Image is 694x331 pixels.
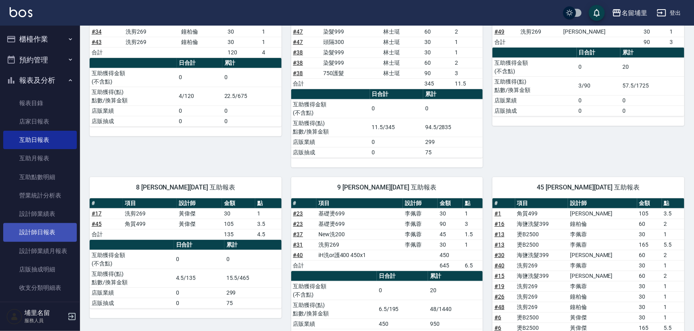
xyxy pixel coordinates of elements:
td: 店販業績 [291,137,370,147]
td: 6.5/195 [377,300,428,319]
td: 1 [662,302,684,312]
td: 店販業績 [90,287,174,298]
td: 染髮999 [321,58,381,68]
td: 洗剪269 [316,239,403,250]
td: 互助獲得金額 (不含點) [291,281,377,300]
td: 燙B2500 [515,239,568,250]
a: #43 [92,39,102,45]
td: 0 [577,58,621,76]
td: 2 [453,58,483,68]
td: 105 [222,219,255,229]
td: 燙B2500 [515,229,568,239]
td: 店販業績 [90,106,177,116]
th: 日合計 [577,48,621,58]
td: 0 [423,99,483,118]
td: [PERSON_NAME] [561,26,642,37]
a: #17 [92,210,102,217]
td: 1 [255,208,281,219]
table: a dense table [492,48,684,116]
td: 135 [222,229,255,239]
td: 5.5 [662,239,684,250]
button: 名留埔里 [609,5,650,21]
th: 累計 [423,89,483,100]
a: #38 [293,70,303,76]
td: 黃偉傑 [568,312,637,323]
a: 店販抽成明細 [3,260,77,279]
img: Logo [10,7,32,17]
th: 點 [255,198,281,209]
td: [PERSON_NAME] [568,271,637,281]
td: 1 [453,37,483,47]
td: 洗剪269 [519,26,562,37]
th: # [492,198,515,209]
td: 李佩蓉 [403,208,438,219]
td: 0 [224,250,282,269]
td: 1 [662,281,684,291]
td: 合計 [90,47,124,58]
td: 75 [423,147,483,158]
td: 0 [577,106,621,116]
th: 累計 [620,48,684,58]
th: 金額 [438,198,463,209]
a: #47 [293,28,303,35]
td: 645 [438,260,463,271]
td: 1 [662,229,684,239]
button: save [589,5,605,21]
td: 30 [637,229,662,239]
td: 2 [453,26,483,37]
th: 金額 [637,198,662,209]
td: 30 [438,239,463,250]
td: 林士珽 [382,26,423,37]
td: 90 [642,37,668,47]
a: #38 [293,60,303,66]
td: 合計 [291,260,316,271]
a: #31 [293,241,303,248]
td: 0 [174,298,224,308]
th: 累計 [428,271,483,281]
th: 設計師 [568,198,637,209]
td: 互助獲得(點) 點數/換算金額 [291,118,370,137]
td: 4.5 [255,229,281,239]
div: 名留埔里 [622,8,647,18]
th: 日合計 [177,58,222,68]
td: 染髮999 [321,47,381,58]
button: 預約管理 [3,50,77,70]
td: iH洗or護400 450x1 [316,250,403,260]
td: 30 [637,291,662,302]
table: a dense table [291,89,483,158]
td: 李佩蓉 [403,229,438,239]
td: 30 [423,37,453,47]
span: 8 [PERSON_NAME][DATE] 互助報表 [99,183,272,191]
td: 299 [224,287,282,298]
a: 設計師業績表 [3,205,77,223]
td: 450 [438,250,463,260]
th: 日合計 [377,271,428,281]
td: 合計 [492,37,518,47]
td: 0 [620,95,684,106]
button: 報表及分析 [3,70,77,91]
a: #45 [92,221,102,227]
td: 鐘柏倫 [179,37,226,47]
td: 30 [438,208,463,219]
a: #40 [494,262,504,269]
td: 合計 [291,78,321,89]
td: 林士珽 [382,37,423,47]
td: 李佩蓉 [403,219,438,229]
td: 20 [428,281,483,300]
td: 互助獲得(點) 點數/換算金額 [90,87,177,106]
th: 項目 [515,198,568,209]
td: 0 [177,106,222,116]
td: 30 [637,302,662,312]
td: 燙B2500 [515,312,568,323]
a: #48 [494,304,504,310]
td: 1 [662,291,684,302]
td: 3 [463,219,483,229]
td: 海鹽洗髮399 [515,250,568,260]
td: 基礎燙699 [316,208,403,219]
td: [PERSON_NAME] [568,208,637,219]
a: #23 [293,210,303,217]
th: 項目 [123,198,177,209]
td: 4/120 [177,87,222,106]
td: 互助獲得金額 (不含點) [90,68,177,87]
td: 94.5/2835 [423,118,483,137]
